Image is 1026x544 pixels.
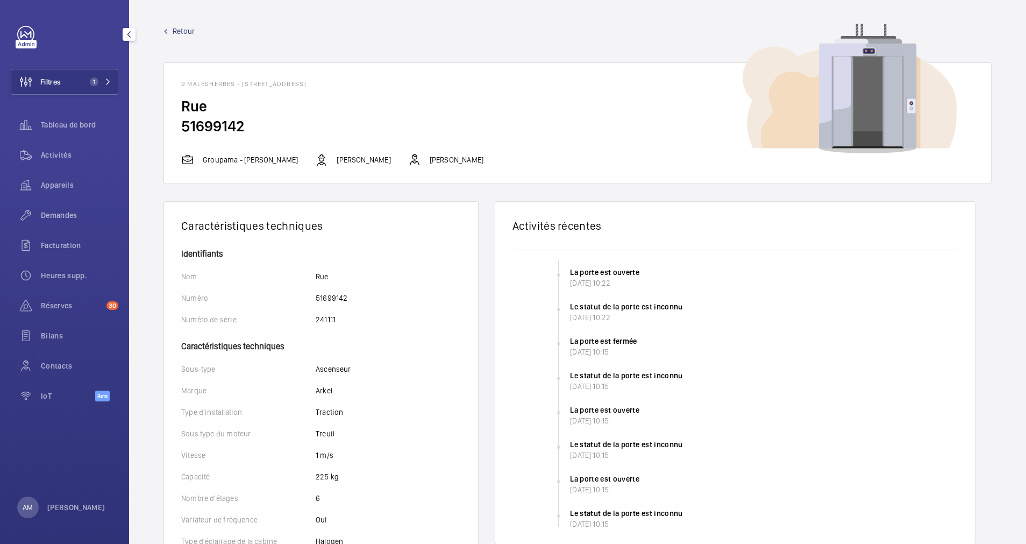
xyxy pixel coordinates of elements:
span: Retour [173,26,195,37]
div: La porte est fermée [570,336,960,347]
div: [DATE] 10:15 [570,381,960,392]
span: Filtres [40,76,61,87]
span: 30 [106,301,118,310]
h2: Activités récentes [512,219,958,232]
p: Sous type du moteur [181,428,316,439]
p: [PERSON_NAME] [430,154,483,165]
span: Bilans [41,330,118,341]
span: IoT [41,391,95,401]
span: Beta [95,391,110,401]
div: [DATE] 10:22 [570,312,960,323]
span: 1 [90,77,98,86]
p: [PERSON_NAME] [47,502,105,513]
span: Demandes [41,210,118,221]
span: Heures supp. [41,270,118,281]
p: Groupama - [PERSON_NAME] [203,154,298,165]
p: [PERSON_NAME] [337,154,390,165]
div: [DATE] 10:15 [570,347,960,357]
div: Le statut de la porte est inconnu [570,439,960,450]
img: device image [743,24,957,154]
p: AM [23,502,33,513]
p: Type d'installation [181,407,316,418]
p: Rue [316,271,329,282]
p: Nombre d'étages [181,493,316,504]
button: Filtres1 [11,69,118,95]
p: 6 [316,493,320,504]
p: 241111 [316,314,336,325]
span: Facturation [41,240,118,251]
span: Activités [41,150,118,160]
p: Vitesse [181,450,316,461]
div: [DATE] 10:15 [570,484,960,495]
p: Nom [181,271,316,282]
div: Le statut de la porte est inconnu [570,508,960,519]
p: Capacité [181,471,316,482]
div: [DATE] 10:15 [570,415,960,426]
p: 1 m/s [316,450,333,461]
div: [DATE] 10:15 [570,450,960,461]
span: Réserves [41,300,102,311]
p: Marque [181,385,316,396]
div: La porte est ouverte [570,474,960,484]
div: Le statut de la porte est inconnu [570,301,960,312]
h1: 9 Malesherbes - [STREET_ADDRESS] [181,80,974,88]
p: Arkel [316,385,332,396]
p: Numéro de série [181,314,316,325]
p: Numéro [181,293,316,303]
span: Contacts [41,361,118,371]
h4: Identifiants [181,250,461,258]
h2: 51699142 [181,116,974,136]
h4: Caractéristiques techniques [181,336,461,351]
div: La porte est ouverte [570,405,960,415]
div: [DATE] 10:15 [570,519,960,529]
p: Traction [316,407,343,418]
p: Oui [316,514,327,525]
p: Sous-type [181,364,316,375]
div: [DATE] 10:22 [570,278,960,288]
div: Le statut de la porte est inconnu [570,370,960,381]
p: 225 kg [316,471,339,482]
span: Appareils [41,180,118,190]
div: La porte est ouverte [570,267,960,278]
span: Tableau de bord [41,119,118,130]
p: Ascenseur [316,364,351,375]
p: 51699142 [316,293,347,303]
p: Treuil [316,428,334,439]
h1: Caractéristiques techniques [181,219,461,232]
p: Variateur de fréquence [181,514,316,525]
h2: Rue [181,96,974,116]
